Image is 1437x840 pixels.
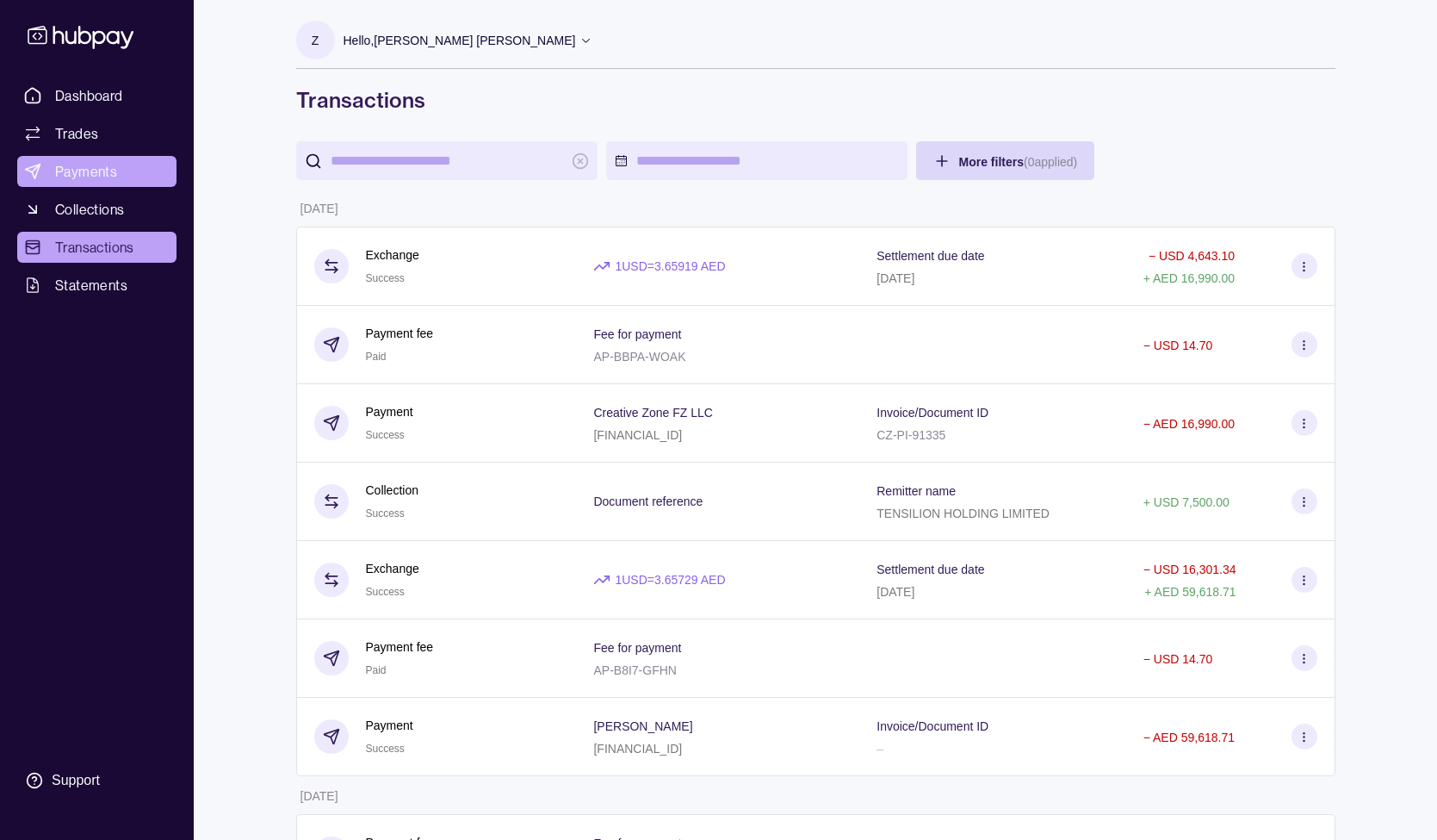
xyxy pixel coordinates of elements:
[876,428,945,442] p: CZ-PI-91335
[55,123,98,144] span: Trades
[916,141,1095,180] button: More filters(0applied)
[17,270,177,301] a: Statements
[55,161,117,182] span: Payments
[366,664,387,676] span: Paid
[366,638,434,656] p: Payment fee
[1143,495,1230,509] p: + USD 7,500.00
[55,199,124,220] span: Collections
[593,641,681,655] p: Fee for payment
[593,350,685,364] p: AP-BBPA-WOAK
[366,507,405,520] span: Success
[366,743,405,755] span: Success
[1143,563,1236,576] p: − USD 16,301.34
[17,118,177,149] a: Trades
[55,237,134,258] span: Transactions
[296,86,1335,114] h1: Transactions
[366,272,405,284] span: Success
[17,232,177,263] a: Transactions
[1144,585,1236,599] p: + AED 59,618.71
[366,246,419,264] p: Exchange
[366,481,418,500] p: Collection
[17,762,177,799] a: Support
[17,194,177,225] a: Collections
[876,719,988,733] p: Invoice/Document ID
[615,570,725,589] p: 1 USD = 3.65729 AED
[300,202,338,215] p: [DATE]
[1143,652,1213,666] p: − USD 14.70
[331,141,563,180] input: search
[1143,417,1235,431] p: − AED 16,990.00
[876,249,984,263] p: Settlement due date
[366,429,405,441] span: Success
[876,563,984,576] p: Settlement due date
[593,742,682,756] p: [FINANCIAL_ID]
[876,742,883,756] p: –
[344,31,576,50] p: Hello, [PERSON_NAME] [PERSON_NAME]
[366,586,405,598] span: Success
[615,257,725,276] p: 1 USD = 3.65919 AED
[1024,155,1077,169] p: ( 0 applied)
[876,507,1050,520] p: TENSILION HOLDING LIMITED
[366,716,413,735] p: Payment
[876,271,914,285] p: [DATE]
[55,275,127,296] span: Statements
[17,156,177,187] a: Payments
[312,31,319,50] p: Z
[593,663,676,677] p: AP-B8I7-GFHN
[876,406,988,420] p: Invoice/Document ID
[300,789,338,803] p: [DATE]
[593,719,692,733] p: [PERSON_NAME]
[366,324,434,343] p: Payment fee
[876,484,956,498] p: Remitter name
[1143,339,1213,352] p: − USD 14.70
[55,85,123,106] span: Dashboard
[52,771,100,790] div: Support
[959,155,1078,169] span: More filters
[366,559,419,578] p: Exchange
[593,495,703,508] p: Document reference
[593,327,681,341] p: Fee for payment
[1143,271,1235,285] p: + AED 16,990.00
[1149,249,1235,263] p: − USD 4,643.10
[1143,731,1235,744] p: − AED 59,618.71
[366,402,413,421] p: Payment
[593,406,713,420] p: Creative Zone FZ LLC
[17,80,177,111] a: Dashboard
[366,351,387,363] span: Paid
[876,585,914,599] p: [DATE]
[593,428,682,442] p: [FINANCIAL_ID]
